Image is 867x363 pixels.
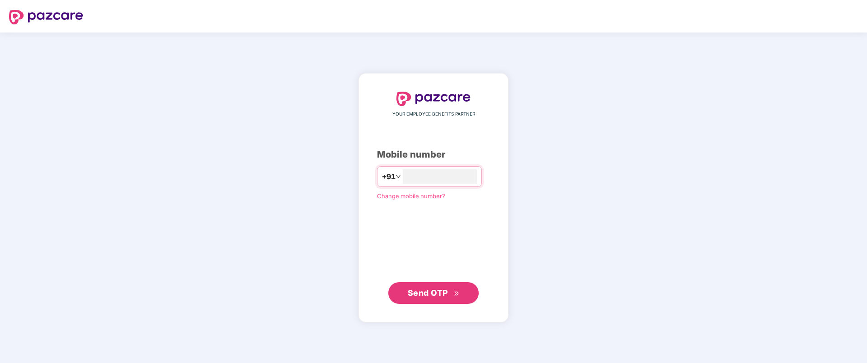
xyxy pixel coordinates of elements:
[408,288,448,298] span: Send OTP
[9,10,83,24] img: logo
[377,192,445,200] a: Change mobile number?
[396,174,401,179] span: down
[396,92,471,106] img: logo
[377,148,490,162] div: Mobile number
[454,291,460,297] span: double-right
[392,111,475,118] span: YOUR EMPLOYEE BENEFITS PARTNER
[382,171,396,182] span: +91
[388,282,479,304] button: Send OTPdouble-right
